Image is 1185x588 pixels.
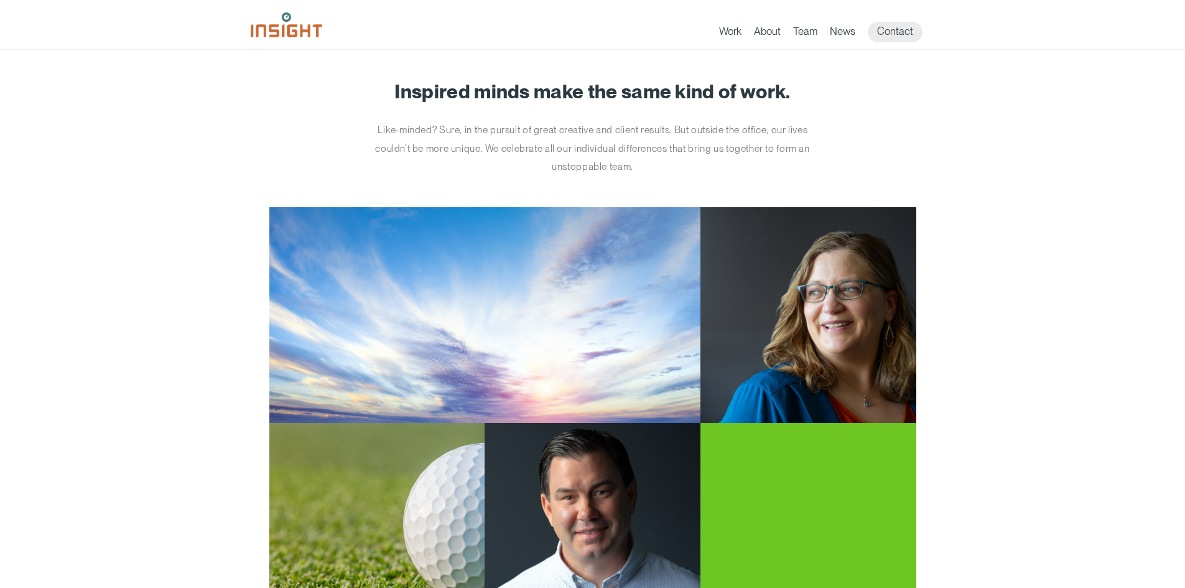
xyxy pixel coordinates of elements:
[700,207,916,423] img: Jill Smith
[269,207,916,423] a: Jill Smith
[269,81,916,102] h1: Inspired minds make the same kind of work.
[360,121,826,176] p: Like-minded? Sure, in the pursuit of great creative and client results. But outside the office, o...
[754,25,781,42] a: About
[793,25,817,42] a: Team
[251,12,322,37] img: Insight Marketing Design
[830,25,855,42] a: News
[719,25,741,42] a: Work
[719,22,935,42] nav: primary navigation menu
[868,22,922,42] a: Contact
